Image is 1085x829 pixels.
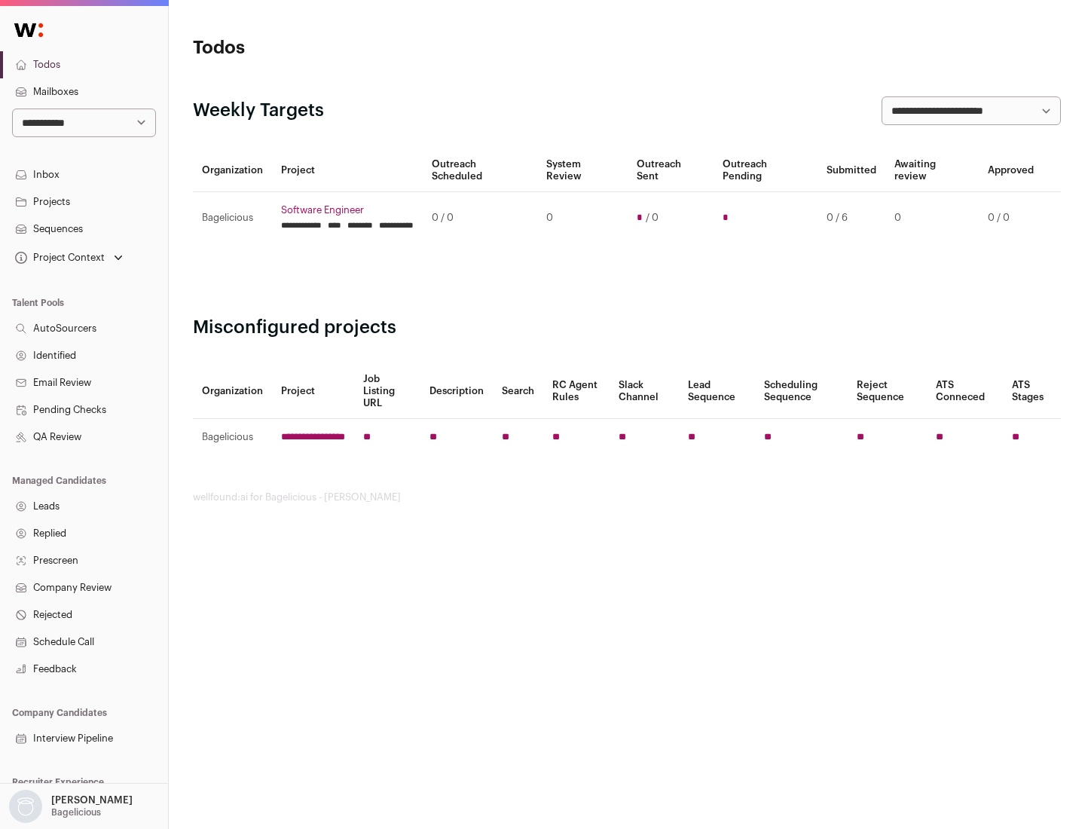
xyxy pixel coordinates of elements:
[628,149,714,192] th: Outreach Sent
[818,149,885,192] th: Submitted
[714,149,817,192] th: Outreach Pending
[537,149,627,192] th: System Review
[12,247,126,268] button: Open dropdown
[423,192,537,244] td: 0 / 0
[281,204,414,216] a: Software Engineer
[272,364,354,419] th: Project
[423,149,537,192] th: Outreach Scheduled
[679,364,755,419] th: Lead Sequence
[610,364,679,419] th: Slack Channel
[51,794,133,806] p: [PERSON_NAME]
[193,419,272,456] td: Bagelicious
[537,192,627,244] td: 0
[979,192,1043,244] td: 0 / 0
[272,149,423,192] th: Project
[818,192,885,244] td: 0 / 6
[193,364,272,419] th: Organization
[354,364,420,419] th: Job Listing URL
[6,15,51,45] img: Wellfound
[885,149,979,192] th: Awaiting review
[420,364,493,419] th: Description
[193,99,324,123] h2: Weekly Targets
[543,364,609,419] th: RC Agent Rules
[193,36,482,60] h1: Todos
[12,252,105,264] div: Project Context
[1003,364,1061,419] th: ATS Stages
[193,149,272,192] th: Organization
[193,192,272,244] td: Bagelicious
[979,149,1043,192] th: Approved
[51,806,101,818] p: Bagelicious
[927,364,1002,419] th: ATS Conneced
[755,364,848,419] th: Scheduling Sequence
[848,364,928,419] th: Reject Sequence
[193,491,1061,503] footer: wellfound:ai for Bagelicious - [PERSON_NAME]
[6,790,136,823] button: Open dropdown
[493,364,543,419] th: Search
[885,192,979,244] td: 0
[193,316,1061,340] h2: Misconfigured projects
[9,790,42,823] img: nopic.png
[646,212,659,224] span: / 0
